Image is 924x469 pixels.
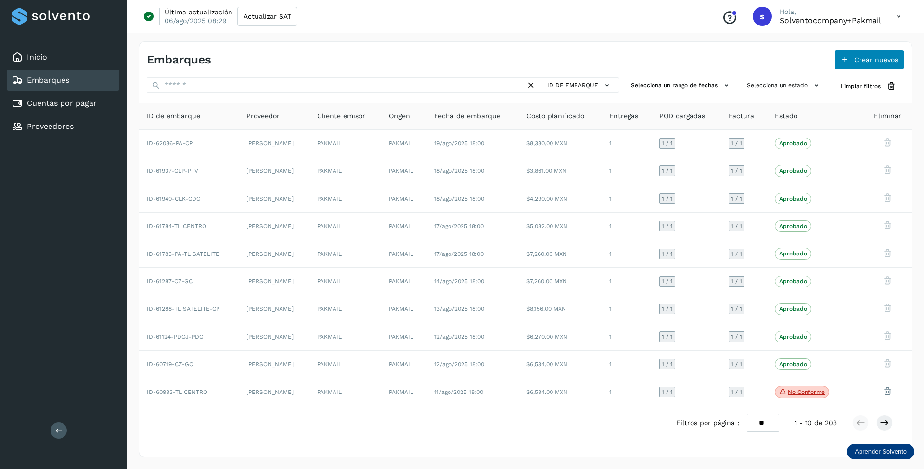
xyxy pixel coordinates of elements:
td: $4,290.00 MXN [519,185,602,213]
span: 1 / 1 [662,389,673,395]
td: PAKMAIL [381,213,426,240]
td: PAKMAIL [309,323,381,351]
td: [PERSON_NAME] [239,323,309,351]
span: 1 / 1 [731,279,742,284]
span: 1 / 1 [731,223,742,229]
span: ID-61783-PA-TL SATELITE [147,251,219,257]
td: PAKMAIL [309,295,381,323]
p: Aprobado [779,305,807,312]
td: 1 [602,130,652,157]
p: Aprobado [779,361,807,368]
p: Hola, [780,8,881,16]
div: Embarques [7,70,119,91]
button: Selecciona un estado [743,77,825,93]
td: $8,380.00 MXN [519,130,602,157]
span: 1 / 1 [662,223,673,229]
td: [PERSON_NAME] [239,378,309,406]
span: 1 / 1 [731,168,742,174]
td: $5,082.00 MXN [519,213,602,240]
span: ID de embarque [147,111,200,121]
span: 1 / 1 [731,196,742,202]
p: No conforme [788,389,825,395]
span: 14/ago/2025 18:00 [434,278,484,285]
span: Limpiar filtros [841,82,881,90]
span: Fecha de embarque [434,111,500,121]
span: 19/ago/2025 18:00 [434,140,484,147]
td: PAKMAIL [309,213,381,240]
button: Actualizar SAT [237,7,297,26]
span: 1 / 1 [731,140,742,146]
td: PAKMAIL [381,323,426,351]
div: Proveedores [7,116,119,137]
span: Costo planificado [526,111,584,121]
a: Inicio [27,52,47,62]
p: Última actualización [165,8,232,16]
span: POD cargadas [659,111,705,121]
span: 1 / 1 [662,334,673,340]
td: PAKMAIL [309,185,381,213]
a: Cuentas por pagar [27,99,97,108]
span: 1 / 1 [662,306,673,312]
span: 17/ago/2025 18:00 [434,251,484,257]
button: Selecciona un rango de fechas [627,77,735,93]
td: $7,260.00 MXN [519,240,602,267]
td: PAKMAIL [309,268,381,295]
td: PAKMAIL [309,351,381,378]
td: PAKMAIL [381,157,426,185]
span: 1 / 1 [731,306,742,312]
span: 1 / 1 [662,196,673,202]
td: $6,270.00 MXN [519,323,602,351]
td: $7,260.00 MXN [519,268,602,295]
td: PAKMAIL [381,240,426,267]
span: 18/ago/2025 18:00 [434,195,484,202]
span: ID-62086-PA-CP [147,140,192,147]
td: 1 [602,185,652,213]
td: $8,156.00 MXN [519,295,602,323]
div: Inicio [7,47,119,68]
span: ID-60719-CZ-GC [147,361,193,368]
td: PAKMAIL [309,130,381,157]
td: 1 [602,295,652,323]
td: 1 [602,268,652,295]
a: Embarques [27,76,69,85]
span: Factura [729,111,754,121]
span: 1 / 1 [731,251,742,257]
td: [PERSON_NAME] [239,130,309,157]
span: 11/ago/2025 18:00 [434,389,483,395]
td: PAKMAIL [309,240,381,267]
span: ID-61124-PDCJ-PDC [147,333,203,340]
td: PAKMAIL [309,157,381,185]
span: ID-61288-TL SATELITE-CP [147,305,219,312]
td: $3,861.00 MXN [519,157,602,185]
span: Estado [775,111,797,121]
p: Aprobado [779,278,807,285]
td: PAKMAIL [309,378,381,406]
td: $6,534.00 MXN [519,378,602,406]
span: ID-61940-CLK-CDG [147,195,201,202]
span: 12/ago/2025 18:00 [434,361,484,368]
td: 1 [602,240,652,267]
span: Crear nuevos [854,56,898,63]
td: PAKMAIL [381,130,426,157]
p: Aprobado [779,195,807,202]
span: Origen [389,111,410,121]
td: [PERSON_NAME] [239,295,309,323]
h4: Embarques [147,53,211,67]
td: 1 [602,378,652,406]
td: [PERSON_NAME] [239,268,309,295]
p: solventocompany+pakmail [780,16,881,25]
span: Proveedor [246,111,280,121]
td: $6,534.00 MXN [519,351,602,378]
td: [PERSON_NAME] [239,240,309,267]
span: 1 / 1 [662,168,673,174]
button: Limpiar filtros [833,77,904,95]
p: Aprobado [779,333,807,340]
span: ID-60933-TL CENTRO [147,389,207,395]
span: 13/ago/2025 18:00 [434,305,484,312]
span: ID-61937-CLP-PTV [147,167,198,174]
span: Eliminar [874,111,901,121]
span: 1 / 1 [662,279,673,284]
td: [PERSON_NAME] [239,185,309,213]
td: PAKMAIL [381,185,426,213]
p: Aprobado [779,167,807,174]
